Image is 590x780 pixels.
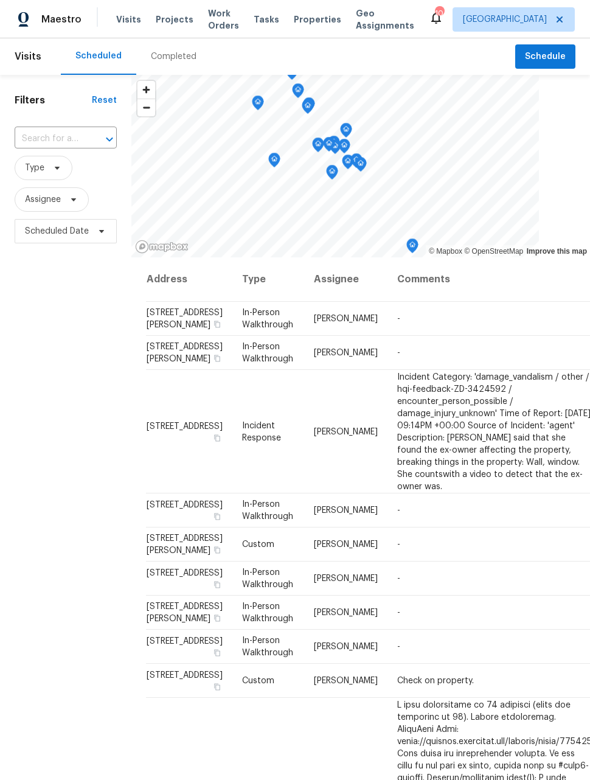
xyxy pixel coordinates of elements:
[212,681,223,692] button: Copy Address
[212,319,223,330] button: Copy Address
[147,637,223,646] span: [STREET_ADDRESS]
[212,545,223,555] button: Copy Address
[75,50,122,62] div: Scheduled
[208,7,239,32] span: Work Orders
[137,99,155,116] button: Zoom out
[304,257,387,302] th: Assignee
[314,506,378,515] span: [PERSON_NAME]
[525,49,566,64] span: Schedule
[355,157,367,176] div: Map marker
[515,44,575,69] button: Schedule
[292,83,304,102] div: Map marker
[397,642,400,651] span: -
[302,99,314,118] div: Map marker
[323,137,335,156] div: Map marker
[212,511,223,522] button: Copy Address
[156,13,193,26] span: Projects
[212,613,223,624] button: Copy Address
[314,642,378,651] span: [PERSON_NAME]
[147,671,223,680] span: [STREET_ADDRESS]
[92,94,117,106] div: Reset
[397,349,400,357] span: -
[254,15,279,24] span: Tasks
[429,247,462,256] a: Mapbox
[350,153,363,172] div: Map marker
[294,13,341,26] span: Properties
[242,500,293,521] span: In-Person Walkthrough
[397,677,474,685] span: Check on property.
[314,349,378,357] span: [PERSON_NAME]
[41,13,82,26] span: Maestro
[242,540,274,549] span: Custom
[397,540,400,549] span: -
[268,153,280,172] div: Map marker
[312,138,324,156] div: Map marker
[232,257,304,302] th: Type
[242,677,274,685] span: Custom
[314,540,378,549] span: [PERSON_NAME]
[314,677,378,685] span: [PERSON_NAME]
[15,130,83,148] input: Search for an address...
[397,608,400,617] span: -
[242,568,293,589] span: In-Person Walkthrough
[146,257,232,302] th: Address
[464,247,523,256] a: OpenStreetMap
[314,574,378,583] span: [PERSON_NAME]
[135,240,189,254] a: Mapbox homepage
[131,75,539,257] canvas: Map
[212,579,223,590] button: Copy Address
[147,343,223,363] span: [STREET_ADDRESS][PERSON_NAME]
[137,81,155,99] button: Zoom in
[147,501,223,509] span: [STREET_ADDRESS]
[147,308,223,329] span: [STREET_ADDRESS][PERSON_NAME]
[397,506,400,515] span: -
[147,534,223,555] span: [STREET_ADDRESS][PERSON_NAME]
[397,315,400,323] span: -
[527,247,587,256] a: Improve this map
[329,139,341,158] div: Map marker
[15,43,41,70] span: Visits
[147,422,223,430] span: [STREET_ADDRESS]
[147,602,223,623] span: [STREET_ADDRESS][PERSON_NAME]
[435,7,443,19] div: 10
[303,97,315,116] div: Map marker
[463,13,547,26] span: [GEOGRAPHIC_DATA]
[328,136,340,155] div: Map marker
[406,239,418,257] div: Map marker
[242,308,293,329] span: In-Person Walkthrough
[326,165,338,184] div: Map marker
[397,574,400,583] span: -
[356,7,414,32] span: Geo Assignments
[25,225,89,237] span: Scheduled Date
[242,343,293,363] span: In-Person Walkthrough
[340,123,352,142] div: Map marker
[338,139,350,158] div: Map marker
[212,353,223,364] button: Copy Address
[242,602,293,623] span: In-Person Walkthrough
[342,155,354,173] div: Map marker
[116,13,141,26] span: Visits
[212,432,223,443] button: Copy Address
[314,427,378,436] span: [PERSON_NAME]
[15,94,92,106] h1: Filters
[242,421,281,442] span: Incident Response
[212,647,223,658] button: Copy Address
[147,569,223,577] span: [STREET_ADDRESS]
[101,131,118,148] button: Open
[314,315,378,323] span: [PERSON_NAME]
[151,50,196,63] div: Completed
[242,636,293,657] span: In-Person Walkthrough
[25,162,44,174] span: Type
[25,193,61,206] span: Assignee
[252,96,264,114] div: Map marker
[314,608,378,617] span: [PERSON_NAME]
